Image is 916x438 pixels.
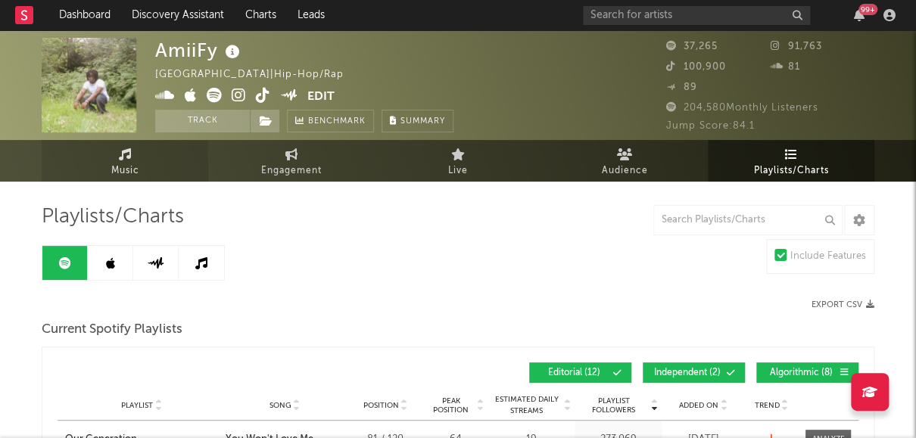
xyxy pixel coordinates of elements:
span: 91,763 [771,42,822,51]
button: Export CSV [812,300,874,309]
button: Editorial(12) [529,362,631,383]
div: AmiiFy [155,38,244,63]
span: Estimated Daily Streams [491,394,562,417]
span: 37,265 [666,42,718,51]
button: Track [155,110,250,132]
button: 99+ [854,9,865,21]
span: Playlists/Charts [754,162,829,180]
span: Current Spotify Playlists [42,321,182,339]
span: Added On [679,401,718,410]
span: Jump Score: 84.1 [666,121,755,131]
button: Independent(2) [643,362,745,383]
span: Engagement [261,162,322,180]
a: Playlists/Charts [708,140,874,182]
div: [GEOGRAPHIC_DATA] | Hip-Hop/Rap [155,66,361,84]
span: Editorial ( 12 ) [539,368,609,377]
button: Algorithmic(8) [756,362,858,383]
span: Summary [400,117,445,126]
span: Peak Position [427,396,475,415]
button: Edit [307,88,335,107]
span: Playlists/Charts [42,208,184,226]
a: Live [375,140,541,182]
span: 81 [771,62,800,72]
span: Playlist [121,401,153,410]
a: Audience [541,140,708,182]
input: Search Playlists/Charts [653,205,843,235]
span: Benchmark [308,113,366,131]
span: Music [111,162,139,180]
span: Live [448,162,468,180]
span: Position [363,401,399,410]
div: Include Features [790,247,866,266]
a: Engagement [208,140,375,182]
span: 204,580 Monthly Listeners [666,103,818,113]
a: Benchmark [287,110,374,132]
a: Music [42,140,208,182]
div: 99 + [858,4,877,15]
span: Trend [755,401,780,410]
span: Audience [602,162,648,180]
span: Playlist Followers [578,396,649,415]
button: Summary [382,110,453,132]
span: Independent ( 2 ) [653,368,722,377]
span: Algorithmic ( 8 ) [766,368,836,377]
span: 100,900 [666,62,726,72]
span: 89 [666,82,697,92]
span: Song [270,401,291,410]
input: Search for artists [583,6,810,25]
